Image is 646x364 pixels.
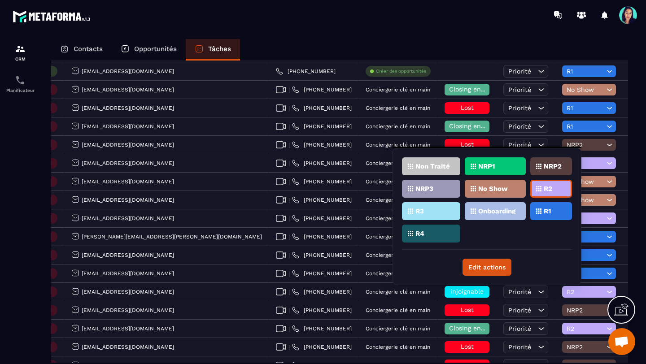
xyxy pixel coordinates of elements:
[292,343,352,351] a: [PHONE_NUMBER]
[292,123,352,130] a: [PHONE_NUMBER]
[463,259,511,276] button: Edit actions
[450,288,484,295] span: injoignable
[449,122,500,130] span: Closing en cours
[15,43,26,54] img: formation
[292,196,352,204] a: [PHONE_NUMBER]
[567,251,604,259] span: R1
[366,270,430,277] p: Conciergerie clé en main
[288,123,290,130] span: |
[292,325,352,332] a: [PHONE_NUMBER]
[2,56,38,61] p: CRM
[508,288,531,295] span: Priorité
[461,343,474,350] span: Lost
[567,288,604,295] span: R2
[186,39,240,61] a: Tâches
[478,163,495,169] p: NRP1
[366,252,430,258] p: Conciergerie clé en main
[112,39,186,61] a: Opportunités
[508,68,531,75] span: Priorité
[567,141,604,148] span: NRP2
[567,196,604,204] span: No Show
[276,68,336,75] a: [PHONE_NUMBER]
[288,344,290,351] span: |
[2,68,38,100] a: schedulerschedulerPlanificateur
[288,160,290,167] span: |
[508,86,531,93] span: Priorité
[567,270,604,277] span: R1
[461,306,474,313] span: Lost
[366,160,430,166] p: Conciergerie clé en main
[366,123,430,130] p: Conciergerie clé en main
[292,270,352,277] a: [PHONE_NUMBER]
[449,325,500,332] span: Closing en cours
[415,163,450,169] p: Non Traité
[567,104,604,112] span: R1
[288,270,290,277] span: |
[567,307,604,314] span: NRP2
[544,208,551,214] p: R1
[567,215,604,222] span: R2
[292,160,352,167] a: [PHONE_NUMBER]
[366,289,430,295] p: Conciergerie clé en main
[288,234,290,240] span: |
[288,252,290,259] span: |
[208,45,231,53] p: Tâches
[288,215,290,222] span: |
[292,104,352,112] a: [PHONE_NUMBER]
[415,186,433,192] p: NRP3
[567,68,604,75] span: R1
[13,8,93,25] img: logo
[74,45,103,53] p: Contacts
[2,37,38,68] a: formationformationCRM
[288,105,290,112] span: |
[461,141,474,148] span: Lost
[567,123,604,130] span: R1
[15,75,26,86] img: scheduler
[292,307,352,314] a: [PHONE_NUMBER]
[608,328,635,355] div: Ouvrir le chat
[478,186,508,192] p: No Show
[508,141,531,148] span: Priorité
[292,288,352,295] a: [PHONE_NUMBER]
[449,86,500,93] span: Closing en cours
[288,307,290,314] span: |
[544,186,552,192] p: R2
[292,178,352,185] a: [PHONE_NUMBER]
[292,233,352,240] a: [PHONE_NUMBER]
[366,105,430,111] p: Conciergerie clé en main
[288,178,290,185] span: |
[461,104,474,111] span: Lost
[288,289,290,295] span: |
[508,325,531,332] span: Priorité
[567,343,604,351] span: NRP2
[288,197,290,204] span: |
[508,104,531,112] span: Priorité
[376,68,426,74] p: Créer des opportunités
[366,234,430,240] p: Conciergerie clé en main
[415,208,424,214] p: R3
[508,123,531,130] span: Priorité
[366,344,430,350] p: Conciergerie clé en main
[567,233,604,240] span: R1
[366,325,430,332] p: Conciergerie clé en main
[292,86,352,93] a: [PHONE_NUMBER]
[292,215,352,222] a: [PHONE_NUMBER]
[366,307,430,313] p: Conciergerie clé en main
[366,178,430,185] p: Conciergerie clé en main
[567,86,604,93] span: No Show
[51,39,112,61] a: Contacts
[288,325,290,332] span: |
[292,251,352,259] a: [PHONE_NUMBER]
[567,325,604,332] span: R2
[366,197,430,203] p: Conciergerie clé en main
[544,163,562,169] p: NRP2
[508,343,531,351] span: Priorité
[366,142,430,148] p: Conciergerie clé en main
[288,87,290,93] span: |
[288,142,290,148] span: |
[134,45,177,53] p: Opportunités
[478,208,515,214] p: Onboarding
[366,215,430,221] p: Conciergerie clé en main
[567,178,604,185] span: No Show
[292,141,352,148] a: [PHONE_NUMBER]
